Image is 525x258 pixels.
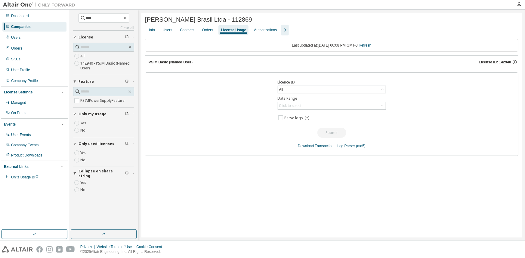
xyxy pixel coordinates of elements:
div: Product Downloads [11,153,42,158]
span: Clear filter [125,112,129,117]
div: External Links [4,164,29,169]
button: Only my usage [73,108,134,121]
span: License [79,35,93,40]
label: Yes [80,179,88,186]
label: PSIMPowerSupplyFeature [80,97,126,104]
label: Yes [80,149,88,156]
div: Authorizations [254,28,277,32]
span: Clear filter [125,171,129,176]
div: Click to select [278,102,386,109]
a: Download Transactional Log Parser [298,144,355,148]
div: On Prem [11,111,26,115]
p: © 2025 Altair Engineering, Inc. All Rights Reserved. [80,249,166,254]
label: No [80,156,87,164]
button: Collapse on share string [73,167,134,180]
button: License [73,31,134,44]
label: Licence ID [278,80,386,85]
img: youtube.svg [66,246,75,253]
span: Units Usage BI [11,175,39,179]
div: Last updated at: [DATE] 06:08 PM GMT-3 [145,39,518,52]
div: Info [149,28,155,32]
div: Click to select [279,103,301,108]
label: All [80,53,86,60]
span: Feature [79,79,94,84]
div: Users [11,35,20,40]
span: [PERSON_NAME] Brasil Ltda - 112869 [145,16,252,23]
div: Orders [11,46,22,51]
button: Only used licenses [73,137,134,150]
span: Only used licenses [79,141,114,146]
img: linkedin.svg [56,246,63,253]
label: No [80,127,87,134]
div: User Events [11,132,31,137]
div: All [278,86,386,93]
a: Refresh [359,43,371,47]
div: PSIM Basic (Named User) [149,60,193,65]
span: Clear filter [125,79,129,84]
span: License ID: 142940 [479,60,511,65]
img: instagram.svg [46,246,53,253]
div: Cookie Consent [136,244,165,249]
a: (md5) [356,144,366,148]
div: Events [4,122,16,127]
img: facebook.svg [36,246,43,253]
label: Date Range [278,96,386,101]
button: PSIM Basic (Named User)License ID: 142940 [149,56,518,69]
div: Dashboard [11,14,29,18]
label: Yes [80,120,88,127]
span: Only my usage [79,112,107,117]
a: Clear all [73,26,134,30]
span: Clear filter [125,35,129,40]
label: No [80,186,87,193]
button: Submit [317,128,346,138]
div: All [278,86,284,93]
div: Company Profile [11,78,38,83]
div: License Usage [221,28,246,32]
div: User Profile [11,68,30,72]
div: Website Terms of Use [97,244,136,249]
img: altair_logo.svg [2,246,33,253]
div: Managed [11,100,26,105]
div: Company Events [11,143,39,147]
button: Feature [73,75,134,88]
div: SKUs [11,57,20,62]
span: Collapse on share string [79,169,125,178]
span: Clear filter [125,141,129,146]
div: Contacts [180,28,194,32]
img: Altair One [3,2,78,8]
div: Users [163,28,172,32]
div: Companies [11,24,31,29]
label: 142940 - PSIM Basic (Named User) [80,60,134,72]
span: Parse logs [284,116,303,120]
div: Privacy [80,244,97,249]
div: Orders [202,28,213,32]
div: License Settings [4,90,32,95]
